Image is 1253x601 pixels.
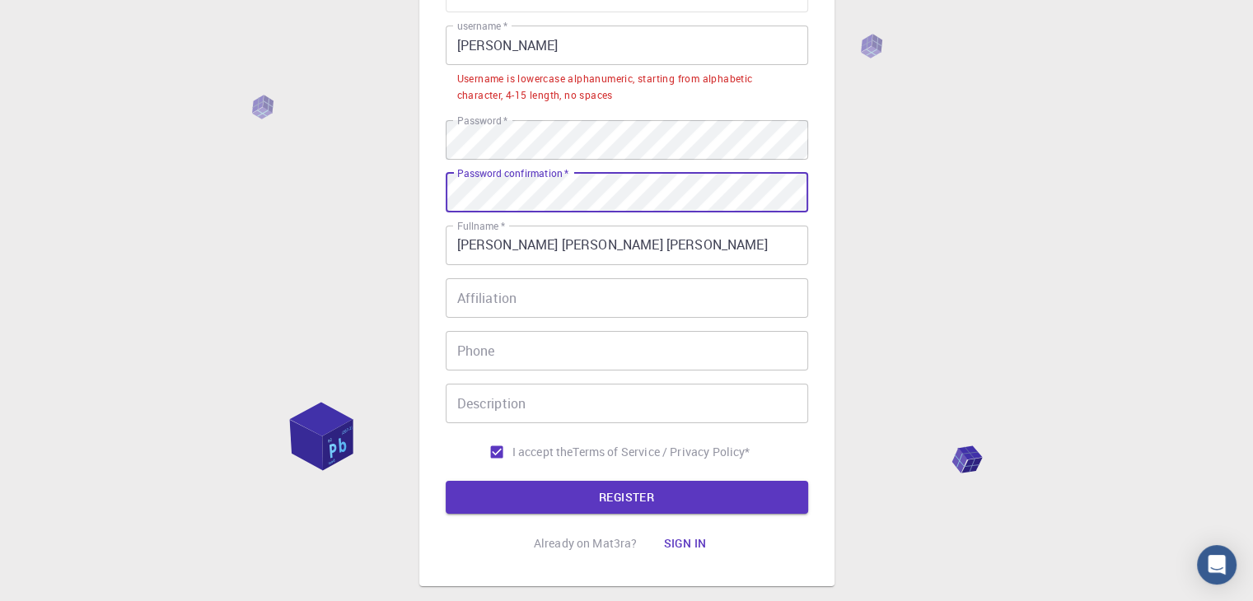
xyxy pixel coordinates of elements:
a: Terms of Service / Privacy Policy* [573,444,750,460]
label: Password [457,114,507,128]
button: REGISTER [446,481,808,514]
p: Terms of Service / Privacy Policy * [573,444,750,460]
button: Sign in [650,527,719,560]
p: Already on Mat3ra? [534,535,638,552]
div: Open Intercom Messenger [1197,545,1237,585]
label: Fullname [457,219,505,233]
div: Username is lowercase alphanumeric, starting from alphabetic character, 4-15 length, no spaces [457,71,797,104]
label: Password confirmation [457,166,568,180]
label: username [457,19,507,33]
span: I accept the [512,444,573,460]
